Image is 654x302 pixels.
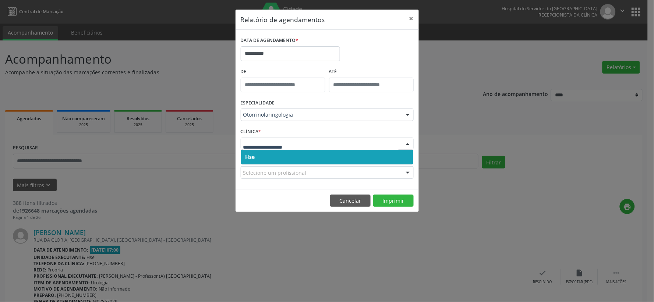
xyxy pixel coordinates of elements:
span: Otorrinolaringologia [243,111,399,118]
button: Close [404,10,419,28]
label: CLÍNICA [241,126,261,138]
button: Imprimir [373,195,414,207]
label: De [241,66,325,78]
label: ATÉ [329,66,414,78]
label: ESPECIALIDADE [241,97,275,109]
button: Cancelar [330,195,371,207]
span: Hse [245,153,255,160]
span: Selecione um profissional [243,169,307,177]
label: DATA DE AGENDAMENTO [241,35,298,46]
h5: Relatório de agendamentos [241,15,325,24]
